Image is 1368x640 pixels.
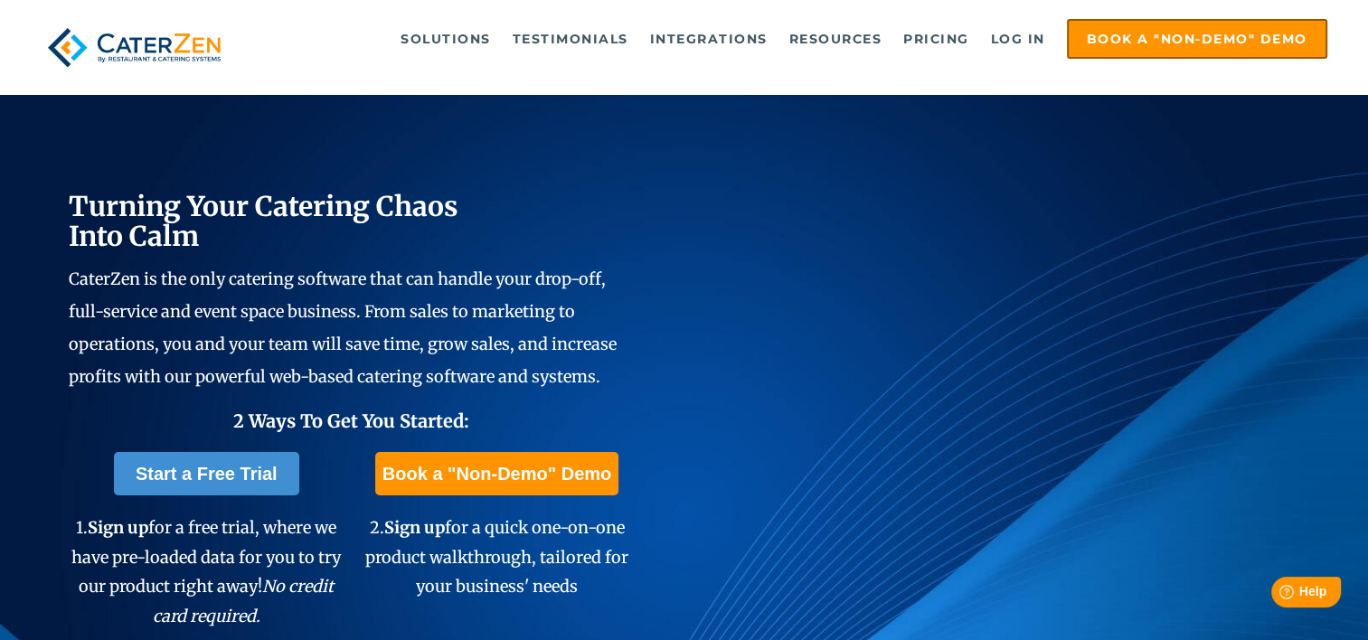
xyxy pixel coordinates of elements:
span: Turning Your Catering Chaos Into Calm [69,189,458,253]
iframe: Help widget launcher [1207,569,1348,620]
a: Book a "Non-Demo" Demo [375,452,618,495]
span: Sign up [384,517,445,538]
a: Start a Free Trial [114,452,299,495]
span: Sign up [88,517,148,538]
span: 2 Ways To Get You Started: [233,409,469,432]
a: Solutions [392,21,500,57]
a: Log in [982,21,1054,57]
em: No credit card required. [153,576,335,626]
img: caterzen [41,19,228,76]
span: 2. for a quick one-on-one product walkthrough, tailored for your business' needs [365,517,628,597]
a: Integrations [641,21,777,57]
div: Navigation Menu [260,19,1326,59]
a: Pricing [894,21,978,57]
span: CaterZen is the only catering software that can handle your drop-off, full-service and event spac... [69,268,617,387]
a: Testimonials [504,21,637,57]
a: Book a "Non-Demo" Demo [1067,19,1327,59]
span: 1. for a free trial, where we have pre-loaded data for you to try our product right away! [71,517,341,626]
a: Resources [780,21,892,57]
